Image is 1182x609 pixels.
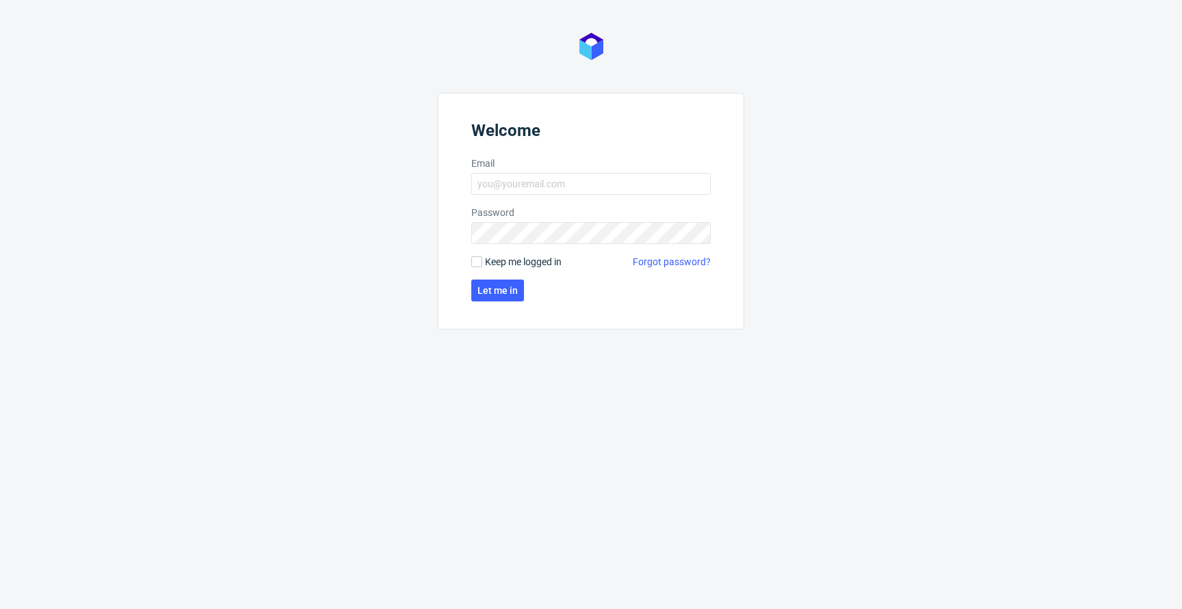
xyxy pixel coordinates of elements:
input: you@youremail.com [471,173,711,195]
label: Password [471,206,711,219]
a: Forgot password? [633,255,711,269]
span: Keep me logged in [485,255,562,269]
header: Welcome [471,121,711,146]
span: Let me in [477,286,518,295]
button: Let me in [471,280,524,301]
label: Email [471,157,711,170]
